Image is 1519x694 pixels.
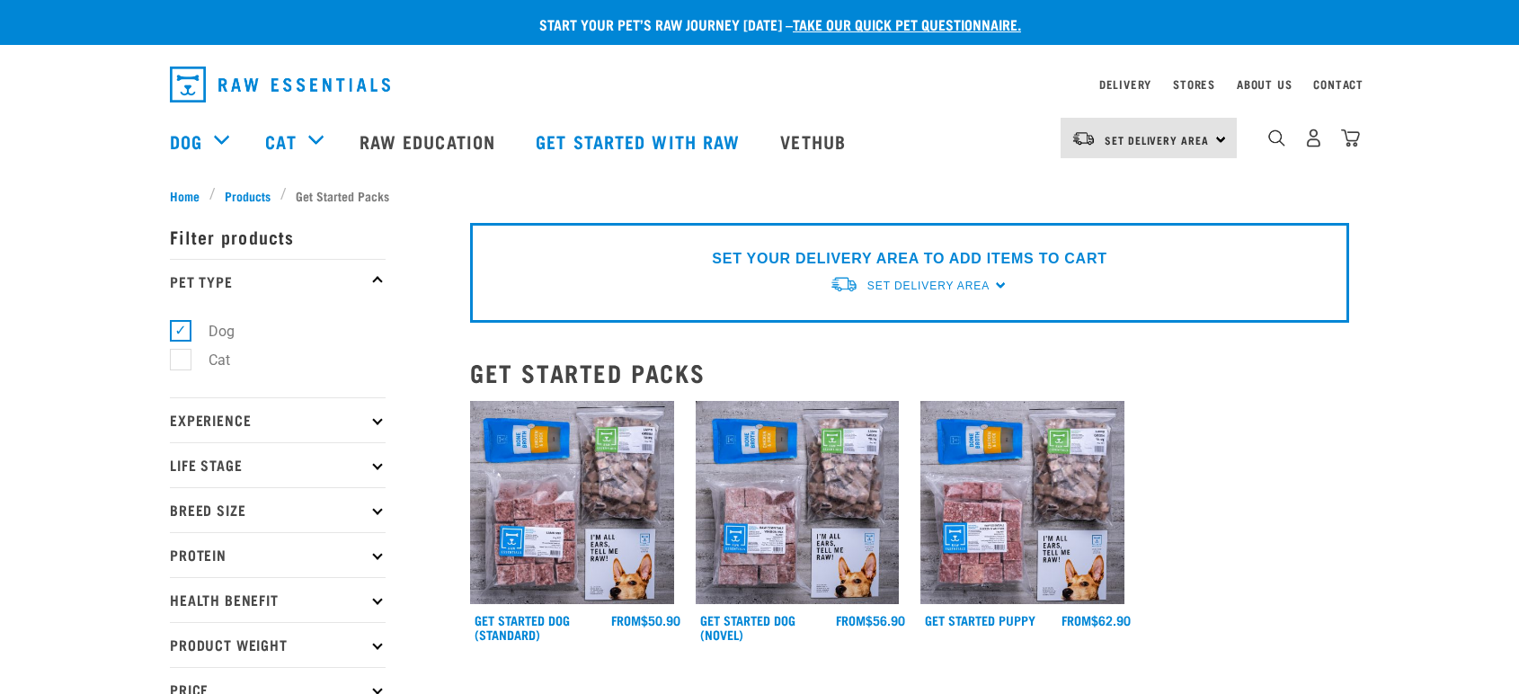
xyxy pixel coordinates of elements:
[1105,137,1209,143] span: Set Delivery Area
[475,617,570,637] a: Get Started Dog (Standard)
[170,487,386,532] p: Breed Size
[170,442,386,487] p: Life Stage
[836,617,866,623] span: FROM
[170,186,1349,205] nav: breadcrumbs
[170,67,390,102] img: Raw Essentials Logo
[170,397,386,442] p: Experience
[170,622,386,667] p: Product Weight
[611,613,680,627] div: $50.90
[470,359,1349,387] h2: Get Started Packs
[1268,129,1285,147] img: home-icon-1@2x.png
[1341,129,1360,147] img: home-icon@2x.png
[170,532,386,577] p: Protein
[155,59,1364,110] nav: dropdown navigation
[518,105,762,177] a: Get started with Raw
[712,248,1106,270] p: SET YOUR DELIVERY AREA TO ADD ITEMS TO CART
[1062,617,1091,623] span: FROM
[265,128,296,155] a: Cat
[1071,130,1096,147] img: van-moving.png
[225,186,271,205] span: Products
[170,577,386,622] p: Health Benefit
[793,20,1021,28] a: take our quick pet questionnaire.
[470,401,674,605] img: NSP Dog Standard Update
[700,617,795,637] a: Get Started Dog (Novel)
[1237,81,1292,87] a: About Us
[611,617,641,623] span: FROM
[1173,81,1215,87] a: Stores
[180,349,237,371] label: Cat
[1313,81,1364,87] a: Contact
[836,613,905,627] div: $56.90
[216,186,280,205] a: Products
[170,259,386,304] p: Pet Type
[1304,129,1323,147] img: user.png
[696,401,900,605] img: NSP Dog Novel Update
[1062,613,1131,627] div: $62.90
[867,280,990,292] span: Set Delivery Area
[830,275,858,294] img: van-moving.png
[1099,81,1151,87] a: Delivery
[342,105,518,177] a: Raw Education
[180,320,242,343] label: Dog
[170,128,202,155] a: Dog
[925,617,1035,623] a: Get Started Puppy
[170,186,200,205] span: Home
[170,214,386,259] p: Filter products
[920,401,1124,605] img: NPS Puppy Update
[170,186,209,205] a: Home
[762,105,868,177] a: Vethub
